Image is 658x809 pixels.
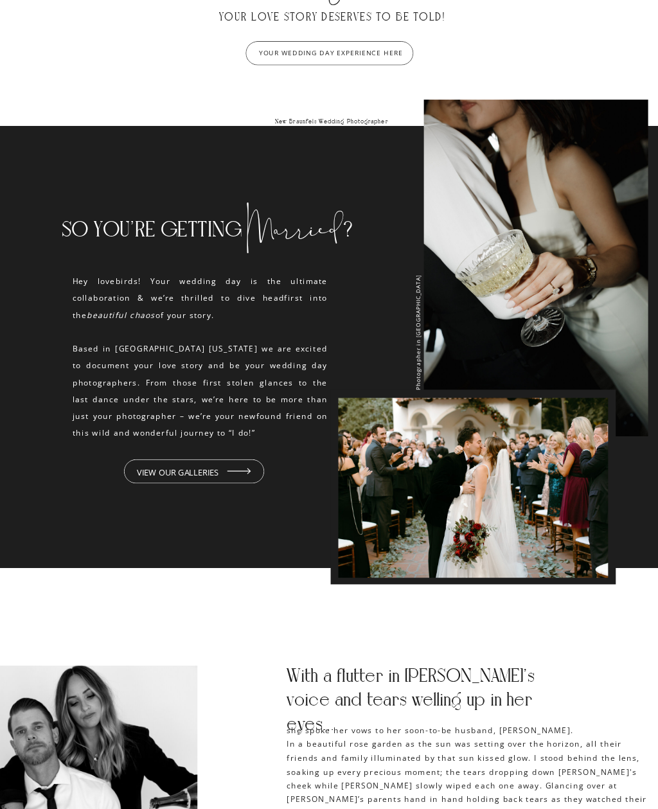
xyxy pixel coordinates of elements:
p: New Braunfels Wedding Photographer [199,115,465,137]
span: With a flutter in [PERSON_NAME]'s voice and tears welling up in her eyes... [287,664,535,735]
p: Photographer in [GEOGRAPHIC_DATA] [412,245,424,389]
p: YOUR LOVE STORY DESERVES TO BE TOLD! [200,6,466,28]
a: VIEW OUR GALLERIES [64,463,292,474]
i: beautiful chaos [87,309,156,319]
a: YOUR WEDDING DAY EXPERIENCE HERE [248,49,414,57]
p: Hey lovebirds! Your wedding day is the ultimate collaboration & we’re thrilled to dive headfirst ... [73,273,328,445]
p: Married [247,163,341,264]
